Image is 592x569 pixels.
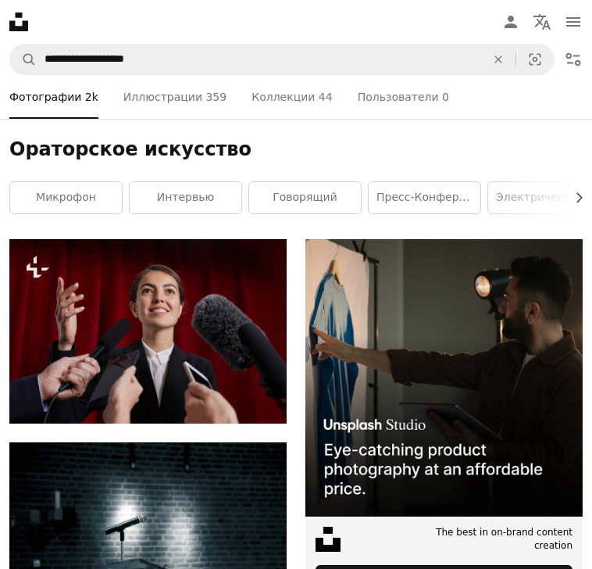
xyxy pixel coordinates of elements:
[316,527,341,552] img: file-1631678316303-ed18b8b5cb9cimage
[565,182,583,213] button: прокрутите список вправо
[9,44,555,75] form: Поиск визуальных элементов по всему сайту
[9,324,287,338] a: Портрет улыбающейся чиновницы, которая даёт интервью журналисту и говорит в микрофон на фоне крас...
[123,75,226,119] a: Иллюстрации 359
[516,45,554,74] button: Визуальный поиск
[251,88,315,106] ya-tr-span: Коллекции
[9,239,287,424] img: Портрет улыбающейся чиновницы, которая даёт интервью журналисту и говорит в микрофон на фоне крас...
[442,91,449,103] ya-tr-span: 0
[157,191,215,203] ya-tr-span: интервью
[376,191,494,203] ya-tr-span: пресс-конференция
[123,88,202,106] ya-tr-span: Иллюстрации
[526,6,558,38] button: Язык
[205,91,226,103] ya-tr-span: 359
[273,191,337,203] ya-tr-span: говорящий
[9,528,287,542] a: микрофон на подставке перед кирпичной стеной
[481,45,515,74] button: Очистить
[369,182,480,213] a: пресс-конференция
[9,13,28,31] a: Главная страница — Unplash
[10,45,37,74] button: Поиск Unsplash
[319,91,333,103] ya-tr-span: 44
[10,182,122,213] a: микрофон
[36,191,96,203] ya-tr-span: микрофон
[397,526,572,553] span: The best in on-brand content creation
[9,138,251,160] ya-tr-span: Ораторское искусство
[251,75,332,119] a: Коллекции 44
[249,182,361,213] a: говорящий
[558,44,589,75] button: Фильтры
[305,239,583,517] img: file-1715714098234-25b8b4e9d8faimage
[130,182,241,213] a: интервью
[558,6,589,38] button: Меню
[358,75,449,119] a: Пользователи 0
[358,88,439,106] ya-tr-span: Пользователи
[495,6,526,38] a: Войдите в систему / Зарегистрируйтесь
